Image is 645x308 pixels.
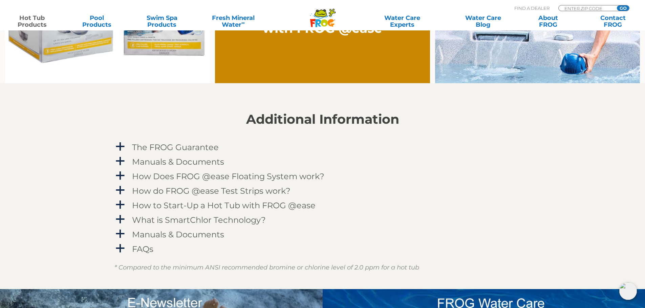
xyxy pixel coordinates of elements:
a: a How to Start-Up a Hot Tub with FROG @ease [114,199,531,212]
input: GO [617,5,629,11]
span: a [115,142,125,152]
a: Water CareBlog [458,15,508,28]
h4: The FROG Guarantee [132,143,219,152]
span: a [115,243,125,254]
img: openIcon [619,282,637,300]
a: Fresh MineralWater∞ [201,15,265,28]
h4: FAQs [132,244,153,254]
span: a [115,229,125,239]
h4: How Does FROG @ease Floating System work? [132,172,324,181]
span: a [115,156,125,166]
a: a How do FROG @ease Test Strips work? [114,185,531,197]
p: Find A Dealer [514,5,550,11]
span: a [115,214,125,224]
h4: How do FROG @ease Test Strips work? [132,186,291,195]
h4: How to Start-Up a Hot Tub with FROG @ease [132,201,316,210]
a: Swim SpaProducts [137,15,187,28]
a: Water CareExperts [361,15,443,28]
a: a Manuals & Documents [114,156,531,168]
sup: ∞ [241,20,245,25]
a: a Manuals & Documents [114,228,531,241]
span: a [115,200,125,210]
h4: Manuals & Documents [132,230,224,239]
span: a [115,171,125,181]
h4: What is SmartChlor Technology? [132,215,266,224]
a: Hot TubProducts [7,15,57,28]
input: Zip Code Form [564,5,609,11]
h4: Manuals & Documents [132,157,224,166]
a: a The FROG Guarantee [114,141,531,153]
h2: Additional Information [114,112,531,127]
a: AboutFROG [523,15,573,28]
a: PoolProducts [72,15,122,28]
em: * Compared to the minimum ANSI recommended bromine or chlorine level of 2.0 ppm for a hot tub [114,264,419,271]
span: a [115,185,125,195]
a: a FAQs [114,243,531,255]
a: ContactFROG [588,15,638,28]
a: a How Does FROG @ease Floating System work? [114,170,531,183]
a: a What is SmartChlor Technology? [114,214,531,226]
